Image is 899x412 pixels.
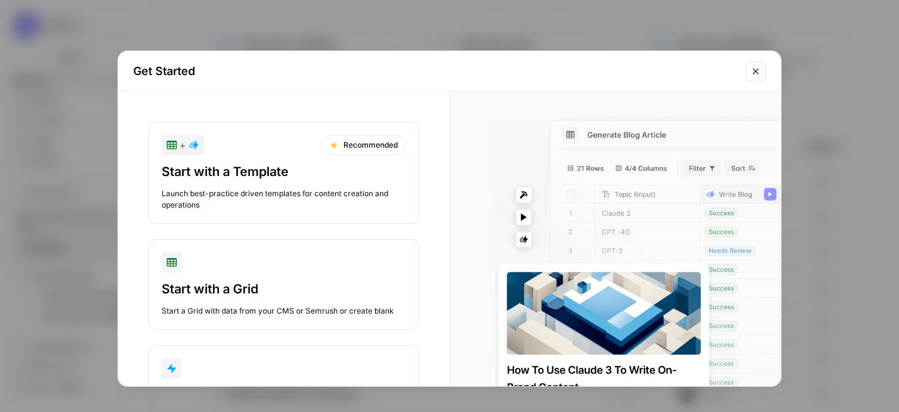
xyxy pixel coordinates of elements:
[162,188,406,211] div: Launch best-practice driven templates for content creation and operations
[162,305,406,317] div: Start a Grid with data from your CMS or Semrush or create blank
[133,62,738,80] h2: Get Started
[162,280,406,298] div: Start with a Grid
[148,239,419,330] button: Start with a GridStart a Grid with data from your CMS or Semrush or create blank
[148,122,419,224] button: +RecommendedStart with a TemplateLaunch best-practice driven templates for content creation and o...
[167,138,199,153] div: +
[162,163,406,180] div: Start with a Template
[321,135,406,155] div: Recommended
[746,61,766,81] button: Close modal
